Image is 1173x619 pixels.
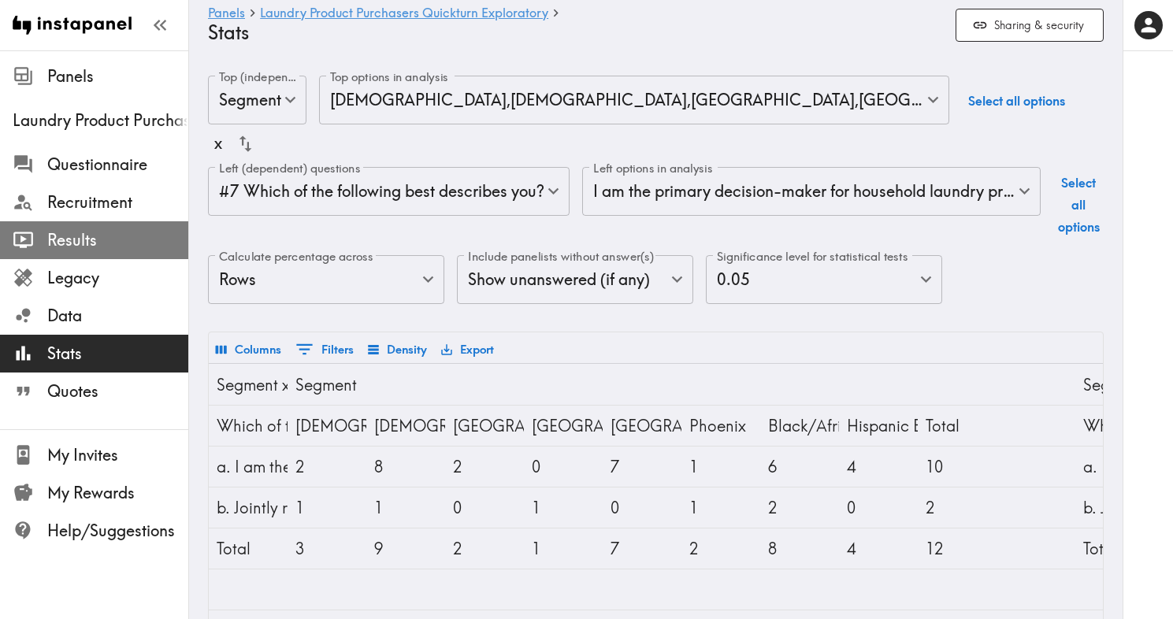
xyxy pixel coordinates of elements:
[717,248,908,265] label: Significance level for statistical tests
[532,406,595,446] div: Los Angeles
[260,6,548,21] a: Laundry Product Purchasers Quickturn Exploratory
[208,167,570,216] div: #7 Which of the following best describes you?
[437,336,498,363] button: Export
[1053,167,1104,243] button: Select all options
[47,191,188,213] span: Recruitment
[768,406,831,446] div: Black/African Am
[319,76,949,124] div: [DEMOGRAPHIC_DATA] , [DEMOGRAPHIC_DATA] , [GEOGRAPHIC_DATA] , [GEOGRAPHIC_DATA] , [GEOGRAPHIC_DAT...
[47,343,188,365] span: Stats
[689,528,752,569] div: 2
[926,447,989,487] div: 10
[847,528,910,569] div: 4
[13,109,188,132] span: Laundry Product Purchasers Quickturn Exploratory
[689,406,752,446] div: Phoenix
[532,447,595,487] div: 0
[217,528,280,569] div: Total
[295,447,358,487] div: 2
[532,487,595,528] div: 1
[847,447,910,487] div: 4
[208,6,245,21] a: Panels
[611,406,674,446] div: Chicago
[47,229,188,251] span: Results
[1083,447,1146,487] div: a. I am the primary decision-maker for household laundry products bought/used in my household
[374,528,437,569] div: 9
[611,487,674,528] div: 0
[374,447,437,487] div: 8
[453,528,516,569] div: 2
[217,365,280,405] div: Segment x #7
[295,406,358,446] div: Male
[1083,487,1146,528] div: b. Jointly responsible for purchasing decisions for household laundry products bought/used in my ...
[291,335,358,363] button: Show filters
[453,487,516,528] div: 0
[847,487,910,528] div: 0
[208,76,306,124] div: Segment
[217,487,280,528] div: b. Jointly responsible for purchasing decisions for household laundry products bought/used in my ...
[706,255,942,304] div: 0.05
[689,447,752,487] div: 1
[611,447,674,487] div: 7
[374,406,437,446] div: Female
[593,160,713,177] label: Left options in analysis
[47,380,188,402] span: Quotes
[926,406,989,446] div: Total
[214,127,222,161] div: x
[47,520,188,542] span: Help/Suggestions
[768,447,831,487] div: 6
[295,528,358,569] div: 3
[295,365,358,405] div: Segment
[217,406,280,446] div: Which of the following best describes you?
[453,447,516,487] div: 2
[47,482,188,504] span: My Rewards
[457,255,693,304] div: Show unanswered (if any)
[582,167,1041,216] div: I am the primary decision-maker for household laundry products bought/used in my household , Join...
[330,69,448,86] label: Top options in analysis
[1083,528,1146,569] div: Total
[611,528,674,569] div: 7
[47,154,188,176] span: Questionnaire
[219,160,360,177] label: Left (dependent) questions
[1083,406,1146,446] div: Which of the following best describes you?
[217,447,280,487] div: a. I am the primary decision-maker for household laundry products bought/used in my household
[219,69,299,86] label: Top (independent) questions
[208,255,444,304] div: Rows
[47,444,188,466] span: My Invites
[47,305,188,327] span: Data
[47,267,188,289] span: Legacy
[847,406,910,446] div: Hispanic Bicult
[295,487,358,528] div: 1
[926,528,989,569] div: 12
[689,487,752,528] div: 1
[468,248,654,265] label: Include panelists without answer(s)
[374,487,437,528] div: 1
[768,528,831,569] div: 8
[926,487,989,528] div: 2
[1083,365,1146,405] div: Segment x #7 - % Totals by Row
[768,487,831,528] div: 2
[208,21,943,44] h4: Stats
[212,336,285,363] button: Select columns
[962,76,1071,127] button: Select all options
[453,406,516,446] div: Houston
[219,248,373,265] label: Calculate percentage across
[956,9,1104,43] button: Sharing & security
[364,336,431,363] button: Density
[532,528,595,569] div: 1
[47,65,188,87] span: Panels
